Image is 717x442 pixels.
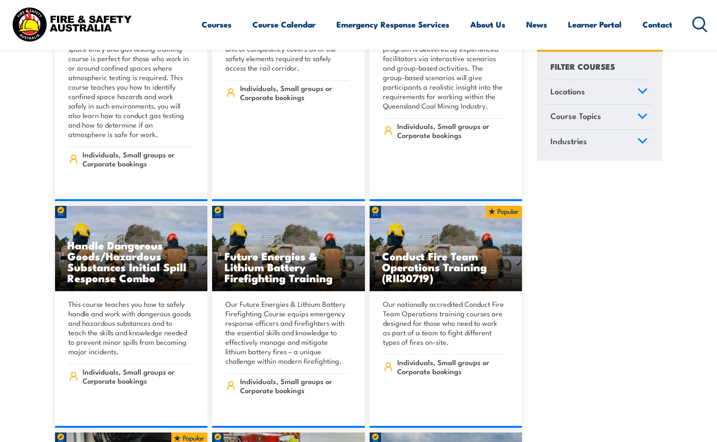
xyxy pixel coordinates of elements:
[212,206,365,291] img: Fire Team Operations
[643,12,672,37] a: Contact
[370,206,522,291] a: Conduct Fire Team Operations Training (RII30719)
[383,35,506,110] p: The Standard 11 Surface refresher program is delivered by experienced facilitators via interactiv...
[470,12,505,37] a: About Us
[550,85,585,98] span: Locations
[212,206,365,291] a: Future Energies & Lithium Battery Firefighting Training
[550,110,601,123] span: Course Topics
[526,12,547,37] a: News
[252,12,316,37] a: Course Calendar
[83,367,191,385] span: Individuals, Small groups or Corporate bookings
[224,250,353,283] h3: Future Energies & Lithium Battery Firefighting Training
[397,358,506,376] span: Individuals, Small groups or Corporate bookings
[336,12,449,37] a: Emergency Response Services
[382,250,510,283] h3: Conduct Fire Team Operations Training (RII30719)
[67,239,196,283] h3: Handle Dangerous Goods/Hazardous Substances Initial Spill Response Combo
[83,150,191,168] span: Individuals, Small groups or Corporate bookings
[383,299,506,347] p: Our nationally accredited Conduct Fire Team Operations training courses are designed for those wh...
[546,105,652,130] a: Course Topics
[55,206,208,291] a: Handle Dangerous Goods/Hazardous Substances Initial Spill Response Combo
[225,299,349,366] p: Our Future Energies & Lithium Battery Firefighting Course equips emergency response officers and ...
[240,377,349,395] span: Individuals, Small groups or Corporate bookings
[550,60,615,73] h4: FILTER COURSES
[202,12,232,37] a: Courses
[568,12,622,37] a: Learner Portal
[68,299,192,356] p: This course teaches you how to safely handle and work with dangerous goods and hazardous substanc...
[550,135,587,147] span: Industries
[240,83,349,101] span: Individuals, Small groups or Corporate bookings
[546,80,652,105] a: Locations
[225,35,349,73] p: Commonly referred to as 'SARC', this unit of competency covers all of the safety elements require...
[546,130,652,155] a: Industries
[55,206,208,291] img: Fire Team Operations
[370,206,522,291] img: Fire Team Operations
[68,35,192,139] p: Our nationally accredited confined space entry and gas testing training course is perfect for tho...
[397,121,506,139] span: Individuals, Small groups or Corporate bookings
